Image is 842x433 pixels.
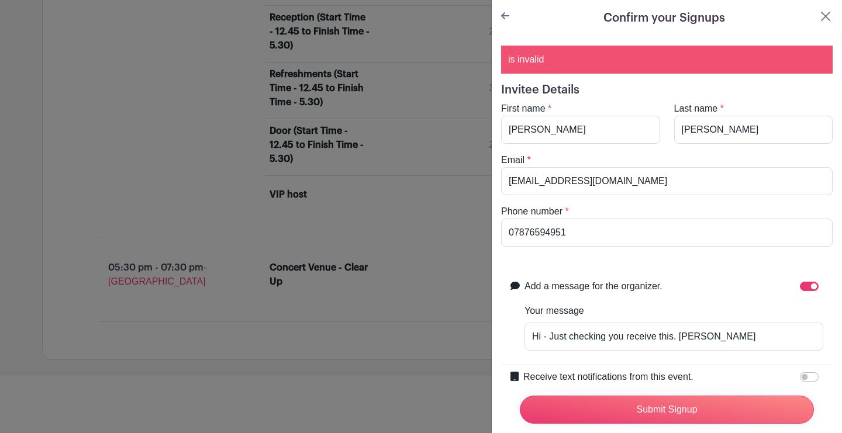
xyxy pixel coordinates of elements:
[524,304,584,318] label: Your message
[501,205,563,219] label: Phone number
[501,102,546,116] label: First name
[523,370,693,384] label: Receive text notifications from this event.
[501,46,833,74] div: is invalid
[674,102,718,116] label: Last name
[520,396,814,424] input: Submit Signup
[524,279,662,293] label: Add a message for the organizer.
[501,153,524,167] label: Email
[819,9,833,23] button: Close
[603,9,725,27] h5: Confirm your Signups
[501,83,833,97] h5: Invitee Details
